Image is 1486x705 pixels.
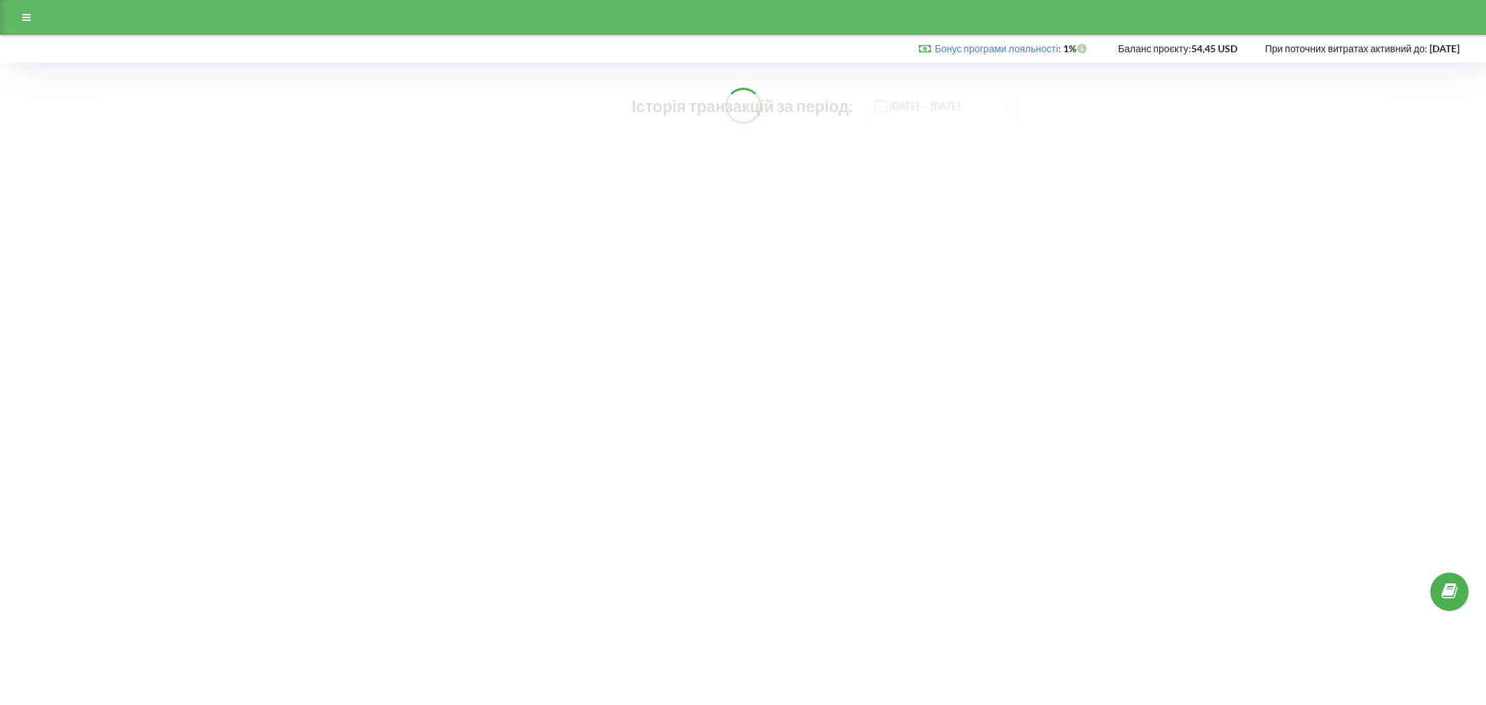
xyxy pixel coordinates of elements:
[1430,42,1460,54] strong: [DATE]
[1063,42,1090,54] strong: 1%
[935,42,1061,54] span: :
[1191,42,1237,54] strong: 54,45 USD
[1265,42,1427,54] span: При поточних витратах активний до:
[1118,42,1191,54] span: Баланс проєкту:
[935,42,1058,54] a: Бонус програми лояльності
